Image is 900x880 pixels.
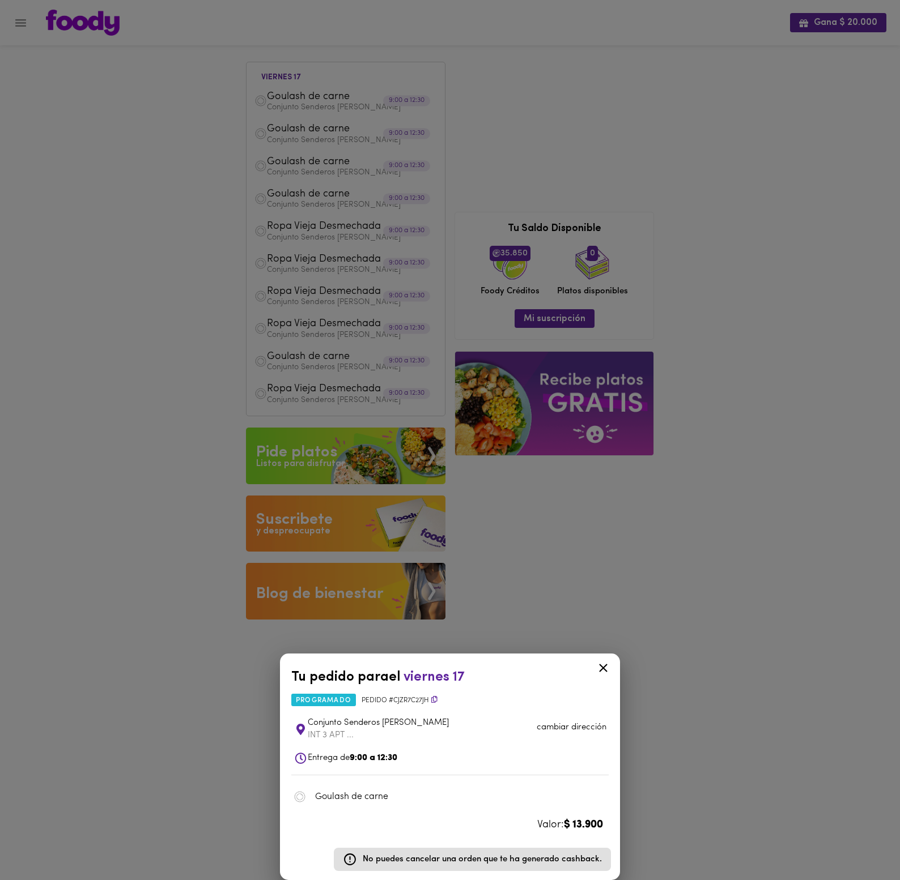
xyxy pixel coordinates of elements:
[308,717,537,730] span: Conjunto Senderos [PERSON_NAME]
[362,696,438,706] span: Pedido # cJZr7C27Jh
[334,848,611,871] div: No puedes cancelar una orden que te ha generado cashback.
[564,820,603,830] b: $ 13.900
[294,791,306,803] img: dish.png
[308,754,397,762] span: Entrega de
[291,668,609,687] div: Tu pedido para el
[291,694,356,706] span: programado
[404,670,465,684] span: viernes 17
[297,818,603,833] div: Valor:
[537,721,606,733] p: cambiar dirección
[315,790,597,804] span: Goulash de carne
[308,729,440,741] p: INT 3 APT ...
[834,814,889,869] iframe: Messagebird Livechat Widget
[350,754,397,762] b: 9:00 a 12:30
